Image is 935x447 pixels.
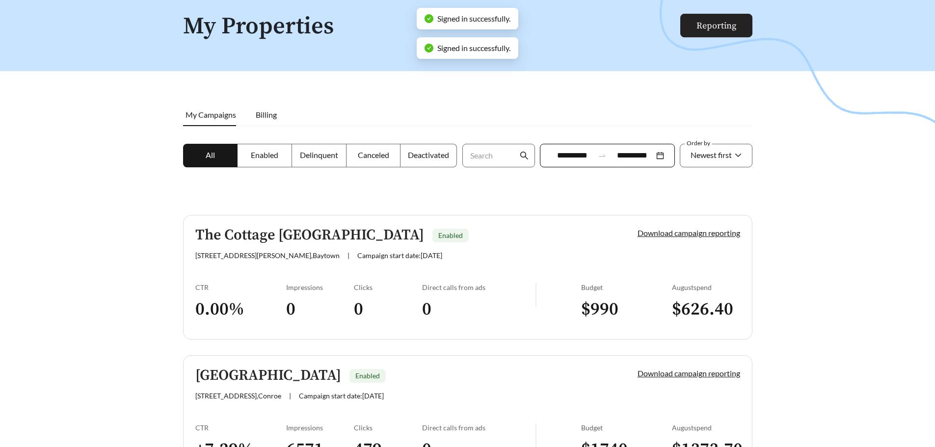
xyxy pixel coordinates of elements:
[680,14,752,37] button: Reporting
[437,14,510,23] span: Signed in successfully.
[581,298,672,320] h3: $ 990
[347,251,349,260] span: |
[355,371,380,380] span: Enabled
[520,151,529,160] span: search
[299,392,384,400] span: Campaign start date: [DATE]
[195,227,424,243] h5: The Cottage [GEOGRAPHIC_DATA]
[195,283,286,291] div: CTR
[183,14,681,40] h1: My Properties
[598,151,607,160] span: to
[437,43,510,53] span: Signed in successfully.
[186,110,236,119] span: My Campaigns
[581,423,672,432] div: Budget
[195,392,281,400] span: [STREET_ADDRESS] , Conroe
[354,283,422,291] div: Clicks
[195,298,286,320] h3: 0.00 %
[195,251,340,260] span: [STREET_ADDRESS][PERSON_NAME] , Baytown
[358,150,389,159] span: Canceled
[357,251,442,260] span: Campaign start date: [DATE]
[195,423,286,432] div: CTR
[422,423,535,432] div: Direct calls from ads
[696,20,736,31] a: Reporting
[672,423,740,432] div: August spend
[206,150,215,159] span: All
[672,298,740,320] h3: $ 626.40
[286,423,354,432] div: Impressions
[289,392,291,400] span: |
[638,228,740,237] a: Download campaign reporting
[422,283,535,291] div: Direct calls from ads
[425,14,433,23] span: check-circle
[256,110,277,119] span: Billing
[425,44,433,53] span: check-circle
[251,150,278,159] span: Enabled
[408,150,449,159] span: Deactivated
[354,298,422,320] h3: 0
[286,283,354,291] div: Impressions
[286,298,354,320] h3: 0
[422,298,535,320] h3: 0
[535,283,536,307] img: line
[195,368,341,384] h5: [GEOGRAPHIC_DATA]
[300,150,338,159] span: Delinquent
[183,215,752,340] a: The Cottage [GEOGRAPHIC_DATA]Enabled[STREET_ADDRESS][PERSON_NAME],Baytown|Campaign start date:[DA...
[638,368,740,378] a: Download campaign reporting
[535,423,536,447] img: line
[438,231,463,239] span: Enabled
[598,151,607,160] span: swap-right
[581,283,672,291] div: Budget
[691,150,732,159] span: Newest first
[672,283,740,291] div: August spend
[354,423,422,432] div: Clicks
